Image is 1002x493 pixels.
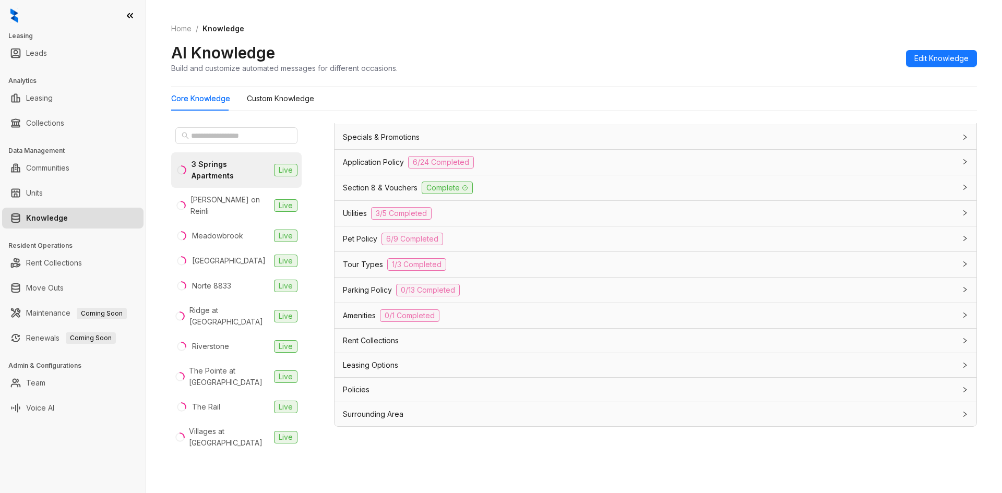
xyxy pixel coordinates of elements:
span: Knowledge [202,24,244,33]
span: collapsed [962,184,968,190]
span: collapsed [962,159,968,165]
a: Leads [26,43,47,64]
a: Home [169,23,194,34]
h3: Admin & Configurations [8,361,146,370]
span: Specials & Promotions [343,131,420,143]
span: 3/5 Completed [371,207,432,220]
div: Surrounding Area [335,402,976,426]
li: Communities [2,158,144,178]
div: Tour Types1/3 Completed [335,252,976,277]
li: Voice AI [2,398,144,418]
div: Specials & Promotions [335,125,976,149]
div: Norte 8833 [192,280,231,292]
span: Live [274,199,297,212]
div: [GEOGRAPHIC_DATA] [192,255,266,267]
div: Section 8 & VouchersComplete [335,175,976,200]
span: Application Policy [343,157,404,168]
span: Live [274,370,297,383]
span: Live [274,431,297,443]
li: Maintenance [2,303,144,323]
div: Meadowbrook [192,230,243,242]
div: Amenities0/1 Completed [335,303,976,328]
span: Live [274,280,297,292]
span: 6/24 Completed [408,156,474,169]
div: Pet Policy6/9 Completed [335,226,976,251]
div: Ridge at [GEOGRAPHIC_DATA] [189,305,270,328]
span: Live [274,401,297,413]
span: collapsed [962,411,968,417]
div: Application Policy6/24 Completed [335,150,976,175]
span: Edit Knowledge [914,53,969,64]
li: Rent Collections [2,252,144,273]
li: Collections [2,113,144,134]
a: Voice AI [26,398,54,418]
span: search [182,132,189,139]
h2: AI Knowledge [171,43,275,63]
span: collapsed [962,338,968,344]
div: Parking Policy0/13 Completed [335,278,976,303]
div: Utilities3/5 Completed [335,201,976,226]
span: Amenities [343,310,376,321]
li: Renewals [2,328,144,348]
span: collapsed [962,387,968,393]
span: Complete [422,182,473,194]
div: Policies [335,378,976,402]
h3: Leasing [8,31,146,41]
span: 1/3 Completed [387,258,446,271]
a: Leasing [26,88,53,109]
button: Edit Knowledge [906,50,977,67]
a: Move Outs [26,278,64,298]
div: The Pointe at [GEOGRAPHIC_DATA] [189,365,270,388]
a: Knowledge [26,208,68,229]
span: Policies [343,384,369,395]
span: 0/13 Completed [396,284,460,296]
div: Rent Collections [335,329,976,353]
span: collapsed [962,235,968,242]
a: RenewalsComing Soon [26,328,116,348]
span: collapsed [962,362,968,368]
li: Units [2,183,144,203]
span: Utilities [343,208,367,219]
span: 0/1 Completed [380,309,439,322]
a: Collections [26,113,64,134]
span: collapsed [962,261,968,267]
span: Rent Collections [343,335,399,346]
div: Riverstone [192,341,229,352]
span: collapsed [962,210,968,216]
span: Parking Policy [343,284,392,296]
li: / [196,23,198,34]
span: Section 8 & Vouchers [343,182,417,194]
span: Surrounding Area [343,408,403,420]
a: Rent Collections [26,252,82,273]
span: Leasing Options [343,359,398,371]
li: Team [2,372,144,393]
h3: Data Management [8,146,146,155]
div: The Rail [192,401,220,413]
span: Live [274,164,297,176]
span: collapsed [962,312,968,318]
img: logo [10,8,18,23]
span: Tour Types [343,259,383,270]
span: Coming Soon [77,308,127,319]
div: [PERSON_NAME] on Reinli [190,194,270,217]
div: Villages at [GEOGRAPHIC_DATA] [189,426,270,449]
span: Pet Policy [343,233,377,245]
a: Communities [26,158,69,178]
li: Move Outs [2,278,144,298]
span: Coming Soon [66,332,116,344]
span: Live [274,230,297,242]
span: Live [274,255,297,267]
div: Build and customize automated messages for different occasions. [171,63,398,74]
span: collapsed [962,134,968,140]
li: Knowledge [2,208,144,229]
span: Live [274,340,297,353]
div: Core Knowledge [171,93,230,104]
div: Leasing Options [335,353,976,377]
span: collapsed [962,286,968,293]
li: Leasing [2,88,144,109]
li: Leads [2,43,144,64]
div: 3 Springs Apartments [192,159,270,182]
span: 6/9 Completed [381,233,443,245]
a: Team [26,372,45,393]
span: Live [274,310,297,322]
